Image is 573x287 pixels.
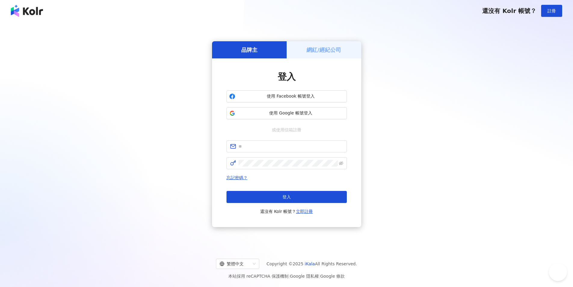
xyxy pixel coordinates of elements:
[482,7,536,14] span: 還沒有 Kolr 帳號？
[278,71,296,82] span: 登入
[220,259,250,269] div: 繁體中文
[11,5,43,17] img: logo
[260,208,313,215] span: 還沒有 Kolr 帳號？
[238,93,344,99] span: 使用 Facebook 帳號登入
[226,107,347,119] button: 使用 Google 帳號登入
[268,126,306,133] span: 或使用信箱註冊
[339,161,343,165] span: eye-invisible
[541,5,562,17] button: 註冊
[226,191,347,203] button: 登入
[288,274,290,279] span: |
[226,90,347,102] button: 使用 Facebook 帳號登入
[238,110,344,116] span: 使用 Google 帳號登入
[305,261,315,266] a: iKala
[547,8,556,13] span: 註冊
[228,273,345,280] span: 本站採用 reCAPTCHA 保護機制
[226,175,248,180] a: 忘記密碼？
[266,260,357,267] span: Copyright © 2025 All Rights Reserved.
[290,274,319,279] a: Google 隱私權
[282,195,291,199] span: 登入
[320,274,345,279] a: Google 條款
[296,209,313,214] a: 立即註冊
[319,274,320,279] span: |
[307,46,341,54] h5: 網紅/經紀公司
[241,46,257,54] h5: 品牌主
[549,263,567,281] iframe: Help Scout Beacon - Open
